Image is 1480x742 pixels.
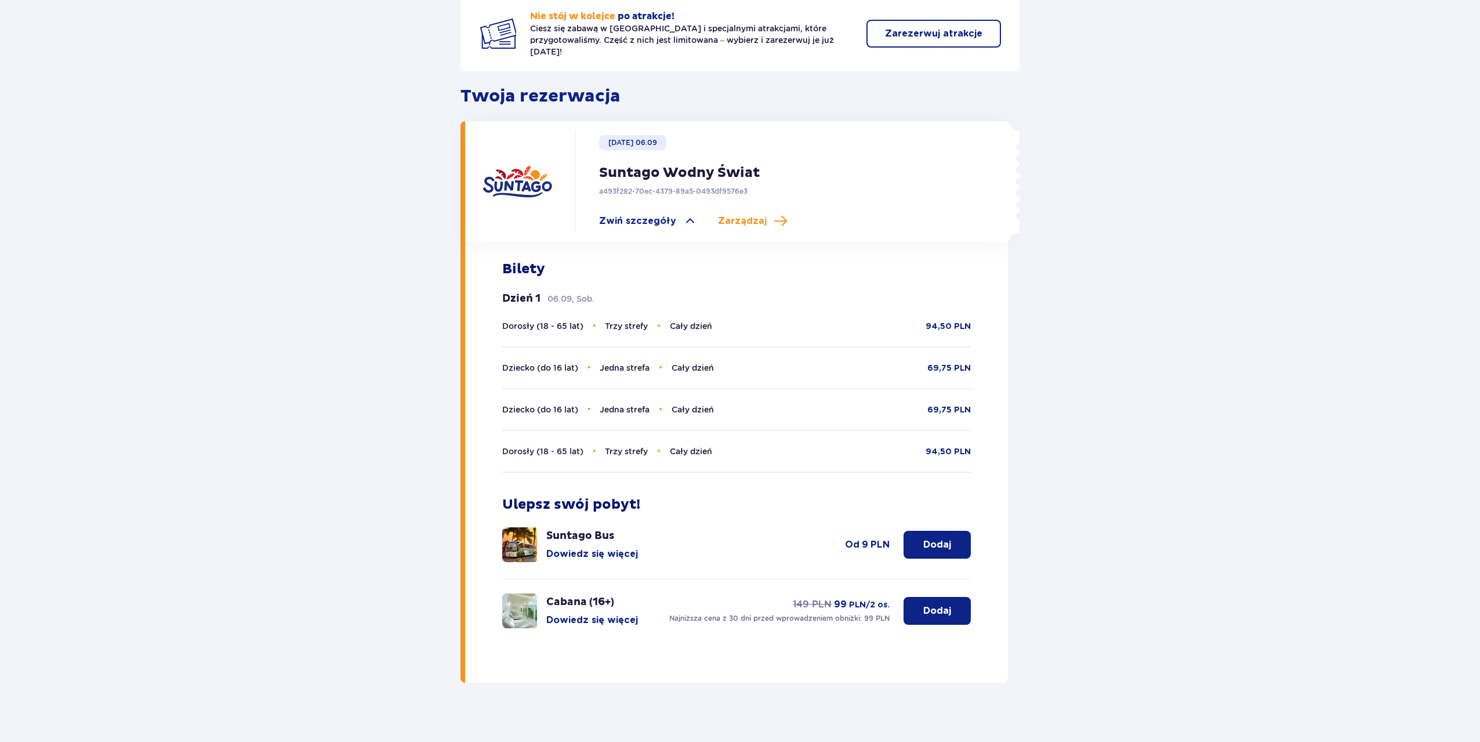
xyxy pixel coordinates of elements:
p: 9 [862,538,868,551]
span: • [657,320,661,332]
button: Dowiedz się więcej [546,548,638,560]
img: Two tickets icon [479,15,516,52]
p: 06.09, Sob. [547,293,594,305]
span: • [593,320,596,332]
span: Cały dzień [670,321,712,331]
a: Zarządzaj [718,214,788,228]
span: • [593,446,596,457]
p: 149 PLN [793,598,832,611]
span: • [587,404,591,415]
span: • [657,446,661,457]
p: Twoja rezerwacja [460,85,1020,107]
span: Cały dzień [672,363,714,372]
span: po atrakcje! [618,10,674,22]
span: Nie stój w kolejce [530,10,615,22]
p: 99 [834,598,847,611]
p: Cabana (16+) [546,595,614,609]
p: Bilety [502,260,545,278]
p: Dodaj [923,605,951,617]
p: PLN /2 os. [849,599,890,611]
p: a493f282-70ec-4379-89a5-0493df9576e3 [599,186,748,197]
p: Ciesz się zabawą w [GEOGRAPHIC_DATA] i specjalnymi atrakcjami, które przygotowaliśmy. Część z nic... [530,23,853,57]
p: 69,75 PLN [927,363,971,374]
span: • [659,404,662,415]
img: Suntago logo [483,147,552,216]
span: Dziecko (do 16 lat) [502,405,578,414]
img: attraction [502,527,537,562]
p: Dodaj [923,538,951,551]
button: Dowiedz się więcej [546,614,638,627]
span: Zwiń szczegóły [599,215,676,227]
p: Zarezerwuj atrakcje [885,27,982,40]
p: [DATE] 06.09 [608,137,657,148]
span: • [659,362,662,374]
span: Zarządzaj [718,215,767,227]
span: Cały dzień [670,447,712,456]
span: • [587,362,591,374]
p: od [845,538,859,551]
span: Dorosły (18 - 65 lat) [502,447,583,456]
p: 94,50 PLN [926,446,971,458]
span: Cały dzień [672,405,714,414]
span: Dziecko (do 16 lat) [502,363,578,372]
p: Ulepsz swój pobyt! [502,496,640,513]
button: Dodaj [904,597,971,625]
p: Najniższa cena z 30 dni przed wprowadzeniem obniżki: 99 PLN [669,613,890,624]
a: Zwiń szczegóły [599,214,697,228]
span: Trzy strefy [605,321,648,331]
p: Suntago Wodny Świat [599,164,760,182]
span: Trzy strefy [605,447,648,456]
button: Zarezerwuj atrakcje [866,20,1001,48]
p: 94,50 PLN [926,321,971,332]
span: Jedna strefa [600,363,650,372]
span: Jedna strefa [600,405,650,414]
p: 69,75 PLN [927,404,971,416]
button: Dodaj [904,531,971,559]
p: PLN [870,538,890,551]
span: Dorosły (18 - 65 lat) [502,321,583,331]
img: attraction [502,593,537,628]
p: Suntago Bus [546,529,614,543]
p: Dzień 1 [502,292,541,306]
